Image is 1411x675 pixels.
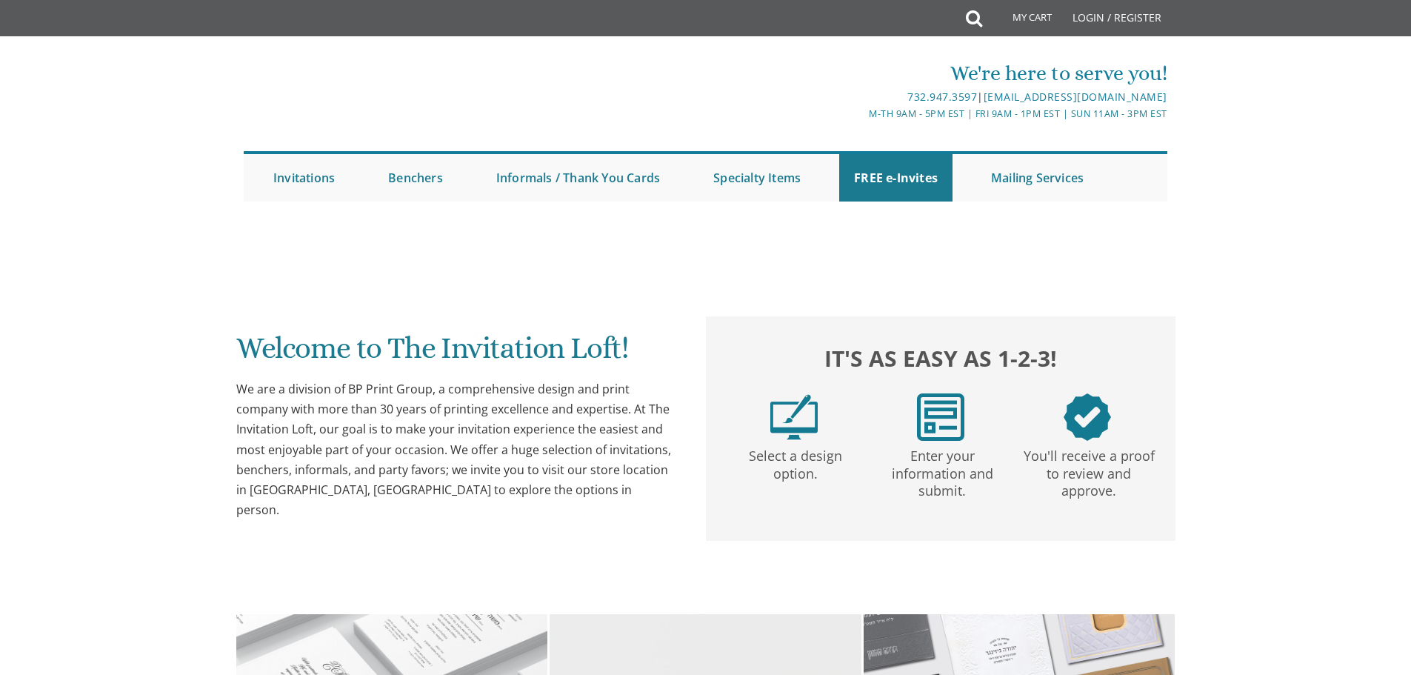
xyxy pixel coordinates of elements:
[1064,393,1111,441] img: step3.png
[872,441,1013,500] p: Enter your information and submit.
[917,393,964,441] img: step2.png
[721,342,1161,375] h2: It's as easy as 1-2-3!
[770,393,818,441] img: step1.png
[373,154,458,202] a: Benchers
[839,154,953,202] a: FREE e-Invites
[1018,441,1159,500] p: You'll receive a proof to review and approve.
[553,88,1167,106] div: |
[236,379,676,520] div: We are a division of BP Print Group, a comprehensive design and print company with more than 30 y...
[984,90,1167,104] a: [EMAIL_ADDRESS][DOMAIN_NAME]
[981,1,1062,39] a: My Cart
[553,59,1167,88] div: We're here to serve you!
[907,90,977,104] a: 732.947.3597
[725,441,866,483] p: Select a design option.
[976,154,1098,202] a: Mailing Services
[258,154,350,202] a: Invitations
[698,154,815,202] a: Specialty Items
[236,332,676,376] h1: Welcome to The Invitation Loft!
[553,106,1167,122] div: M-Th 9am - 5pm EST | Fri 9am - 1pm EST | Sun 11am - 3pm EST
[481,154,675,202] a: Informals / Thank You Cards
